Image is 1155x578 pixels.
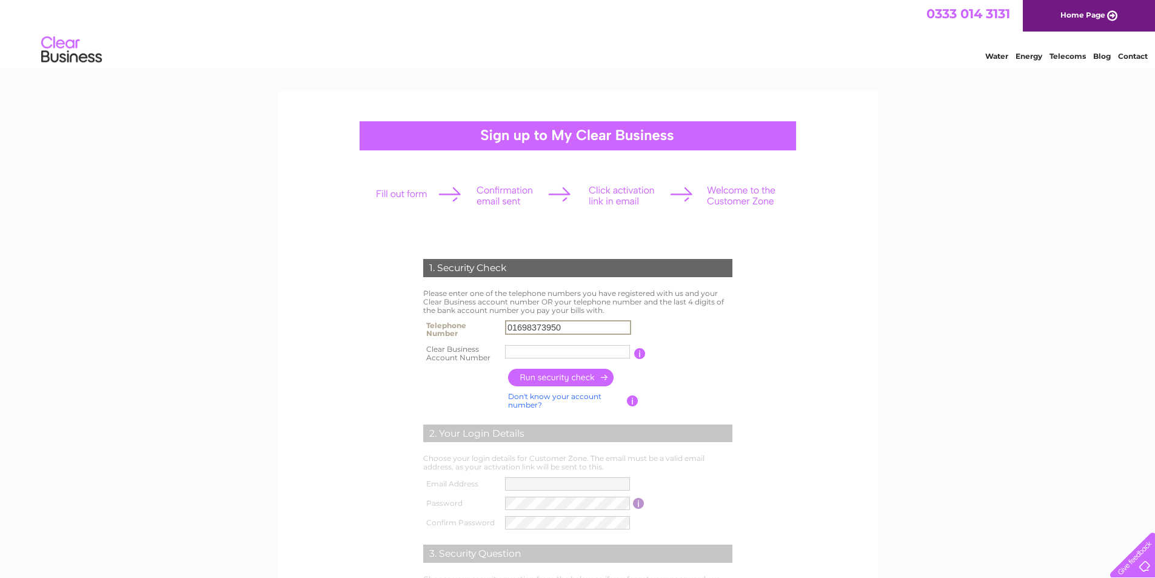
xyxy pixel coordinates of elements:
[420,341,503,366] th: Clear Business Account Number
[1093,52,1111,61] a: Blog
[627,395,638,406] input: Information
[1016,52,1042,61] a: Energy
[1118,52,1148,61] a: Contact
[423,545,732,563] div: 3. Security Question
[633,498,644,509] input: Information
[926,6,1010,21] a: 0333 014 3131
[420,317,503,341] th: Telephone Number
[508,392,601,409] a: Don't know your account number?
[985,52,1008,61] a: Water
[634,348,646,359] input: Information
[420,474,503,494] th: Email Address
[423,259,732,277] div: 1. Security Check
[420,451,735,474] td: Choose your login details for Customer Zone. The email must be a valid email address, as your act...
[292,7,865,59] div: Clear Business is a trading name of Verastar Limited (registered in [GEOGRAPHIC_DATA] No. 3667643...
[420,494,503,513] th: Password
[420,286,735,317] td: Please enter one of the telephone numbers you have registered with us and your Clear Business acc...
[423,425,732,443] div: 2. Your Login Details
[41,32,102,69] img: logo.png
[420,513,503,533] th: Confirm Password
[1050,52,1086,61] a: Telecoms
